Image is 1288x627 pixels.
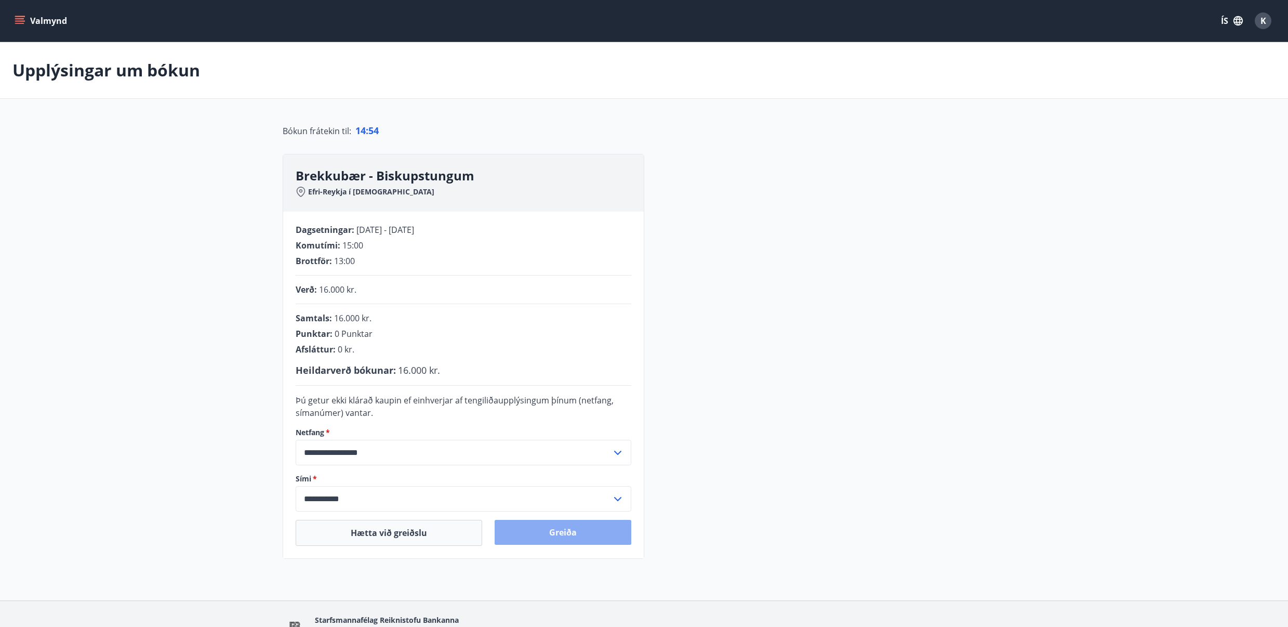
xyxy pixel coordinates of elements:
button: Greiða [495,520,631,545]
span: Verð : [296,284,317,295]
h3: Brekkubær - Biskupstungum [296,167,644,185]
span: 54 [368,124,379,137]
span: 16.000 kr. [398,364,440,376]
span: K [1260,15,1266,27]
span: 15:00 [342,240,363,251]
span: Afsláttur : [296,344,336,355]
span: [DATE] - [DATE] [356,224,414,236]
p: Upplýsingar um bókun [12,59,200,82]
span: Efri-Reykja í [DEMOGRAPHIC_DATA] [308,187,434,197]
span: 16.000 kr. [319,284,356,295]
span: 0 kr. [338,344,354,355]
span: Starfsmannafélag Reiknistofu Bankanna [315,615,459,625]
span: Samtals : [296,312,332,324]
span: 16.000 kr. [334,312,371,324]
button: menu [12,11,71,30]
span: Komutími : [296,240,340,251]
button: ÍS [1215,11,1249,30]
label: Sími [296,474,631,484]
label: Netfang [296,427,631,438]
span: Dagsetningar : [296,224,354,236]
span: Bókun frátekin til : [283,125,351,137]
button: K [1251,8,1276,33]
span: Heildarverð bókunar : [296,364,396,376]
span: Punktar : [296,328,333,339]
span: 0 Punktar [335,328,373,339]
span: 13:00 [334,255,355,267]
span: 14 : [355,124,368,137]
span: Þú getur ekki klárað kaupin ef einhverjar af tengiliðaupplýsingum þínum (netfang, símanúmer) vantar. [296,395,614,419]
button: Hætta við greiðslu [296,520,482,546]
span: Brottför : [296,255,332,267]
